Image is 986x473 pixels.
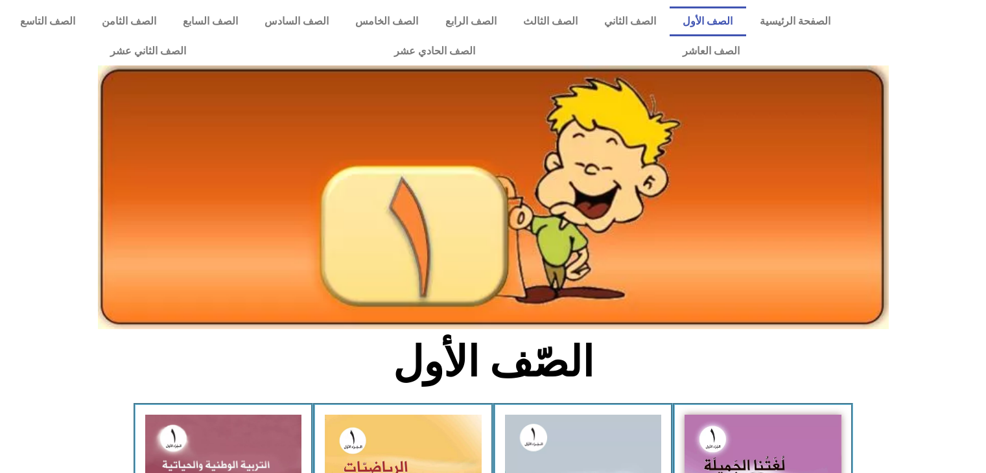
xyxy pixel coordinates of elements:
[432,6,510,36] a: الصف الرابع
[591,6,669,36] a: الصف الثاني
[169,6,251,36] a: الصف السابع
[290,36,578,66] a: الصف الحادي عشر
[342,6,432,36] a: الصف الخامس
[88,6,169,36] a: الصف الثامن
[6,6,88,36] a: الصف التاسع
[279,337,707,387] h2: الصّف الأول
[252,6,342,36] a: الصف السادس
[6,36,290,66] a: الصف الثاني عشر
[746,6,843,36] a: الصفحة الرئيسية
[670,6,746,36] a: الصف الأول
[510,6,591,36] a: الصف الثالث
[579,36,843,66] a: الصف العاشر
